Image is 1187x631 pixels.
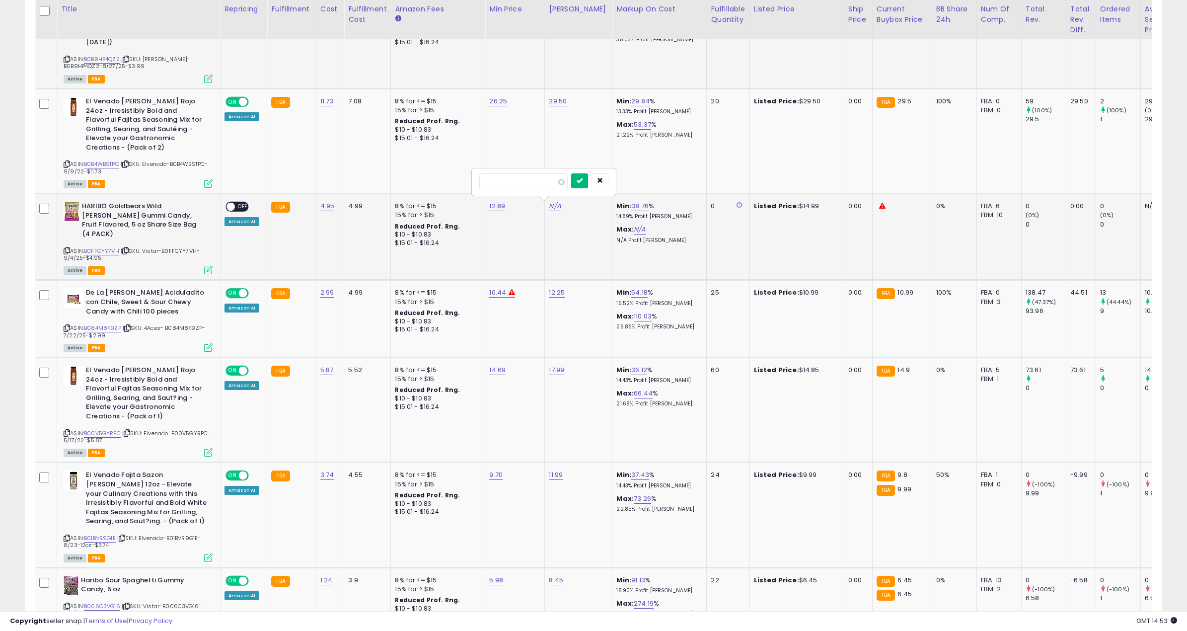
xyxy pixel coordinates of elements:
div: 7.08 [348,97,383,106]
span: ON [226,289,239,298]
img: 41qJyeOIOuL._SL40_.jpg [64,471,83,490]
small: (-100%) [1151,480,1174,488]
div: Amazon AI [224,304,259,313]
a: 73.26 [634,494,651,504]
a: 36.12 [631,365,647,375]
b: El Venado Fajita Sazon [PERSON_NAME] 12oz - Elevate your Culinary Creations with this Irresistibl... [86,471,207,528]
div: 2 [1100,97,1140,106]
small: FBA [877,471,895,481]
b: Reduced Prof. Rng. [395,491,460,499]
a: 12.89 [489,201,505,211]
b: Reduced Prof. Rng. [395,386,460,394]
a: B0B9HP4QZ2 [84,55,120,64]
p: N/A Profit [PERSON_NAME] [616,237,699,244]
div: Amazon AI [224,217,259,226]
a: 66.44 [634,389,653,398]
b: De La [PERSON_NAME] Aciduladito con Chile, Sweet & Sour Chewy Candy with Chili 100 pieces [86,288,207,318]
div: % [616,389,699,407]
b: Listed Price: [754,288,799,297]
div: $10 - $10.83 [395,317,477,326]
div: 138.47 [1026,288,1066,297]
div: 0.00 [848,576,865,585]
small: FBA [877,366,895,377]
div: $14.85 [754,366,836,375]
div: -9.99 [1070,471,1088,479]
b: Reduced Prof. Rng. [395,222,460,231]
b: Listed Price: [754,201,799,211]
div: FBA: 1 [981,471,1014,479]
div: 8% for <= $15 [395,576,477,585]
div: Amazon AI [224,486,259,495]
small: FBA [877,97,895,108]
span: 10.99 [897,288,913,297]
div: 15% for > $15 [395,211,477,220]
small: (47.37%) [1032,298,1056,306]
div: $10 - $10.83 [395,394,477,403]
div: % [616,576,699,594]
div: Num of Comp. [981,4,1017,25]
div: 73.61 [1070,366,1088,375]
small: FBA [271,97,290,108]
div: 0.00 [848,366,865,375]
small: FBA [877,288,895,299]
p: 26.86% Profit [PERSON_NAME] [616,323,699,330]
div: FBM: 3 [981,298,1014,307]
b: Reduced Prof. Rng. [395,309,460,317]
div: Amazon AI [224,591,259,600]
p: 21.68% Profit [PERSON_NAME] [616,400,699,407]
div: % [616,312,699,330]
small: (0%) [1145,106,1159,114]
div: 0 [711,202,742,211]
a: B0FFCYY7VH [84,247,119,255]
div: $15.01 - $16.24 [395,325,477,334]
a: 11.99 [549,470,563,480]
div: 8% for <= $15 [395,202,477,211]
div: 0% [936,202,969,211]
div: 4.99 [348,202,383,211]
span: FBA [88,344,105,352]
small: (-100%) [1032,480,1055,488]
p: 18.90% Profit [PERSON_NAME] [616,587,699,594]
div: 100% [936,97,969,106]
div: Total Rev. Diff. [1070,4,1092,35]
a: 14.69 [489,365,506,375]
div: 0 [1100,220,1140,229]
a: 274.19 [634,599,654,609]
a: 29.84 [631,96,650,106]
small: FBA [877,576,895,587]
div: ASIN: [64,1,213,82]
small: (100%) [1107,106,1126,114]
img: 41TlPeKRKQL._SL40_.jpg [64,97,83,117]
small: (-100%) [1107,480,1129,488]
a: Terms of Use [85,616,127,626]
div: 0.00 [1070,202,1088,211]
div: 0 [1026,384,1066,393]
p: 21.22% Profit [PERSON_NAME] [616,132,699,139]
div: $10 - $10.83 [395,500,477,508]
span: FBA [88,449,105,457]
span: 2025-10-7 14:53 GMT [1136,616,1177,626]
span: OFF [247,367,263,375]
div: 44.51 [1070,288,1088,297]
small: (100%) [1032,106,1052,114]
span: OFF [247,472,263,480]
span: 6.45 [897,575,912,585]
div: FBA: 6 [981,202,1014,211]
small: (-100%) [1032,585,1055,593]
span: ON [226,367,239,375]
span: OFF [247,576,263,585]
small: Amazon Fees. [395,14,401,23]
a: 8.45 [549,575,563,585]
small: (44.44%) [1107,298,1131,306]
a: 12.25 [549,288,565,298]
small: FBA [271,471,290,481]
div: 9.99 [1145,489,1185,498]
div: 1 [1100,115,1140,124]
span: ON [226,576,239,585]
div: % [616,494,699,513]
div: Amazon Fees [395,4,481,14]
div: % [616,120,699,139]
div: FBM: 1 [981,375,1014,384]
img: 51wHDtvzHfL._SL40_.jpg [64,202,79,222]
span: FBA [88,266,105,275]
